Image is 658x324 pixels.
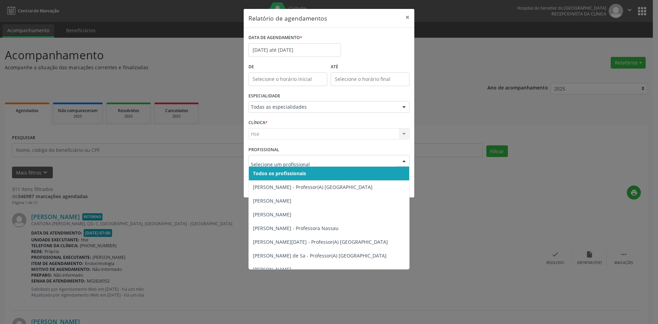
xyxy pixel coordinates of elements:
[248,14,327,23] h5: Relatório de agendamentos
[248,91,280,101] label: ESPECIALIDADE
[251,104,395,110] span: Todas as especialidades
[248,62,327,72] label: De
[253,184,373,190] span: [PERSON_NAME] - Professor(A) [GEOGRAPHIC_DATA]
[253,239,388,245] span: [PERSON_NAME][DATE] - Professor(A) [GEOGRAPHIC_DATA]
[248,144,279,155] label: PROFISSIONAL
[253,252,387,259] span: [PERSON_NAME] de Sa - Professor(A) [GEOGRAPHIC_DATA]
[401,9,414,26] button: Close
[253,211,291,218] span: [PERSON_NAME]
[248,72,327,86] input: Selecione o horário inicial
[253,266,291,273] span: [PERSON_NAME]
[253,197,291,204] span: [PERSON_NAME]
[253,170,306,177] span: Todos os profissionais
[251,157,395,171] input: Selecione um profissional
[248,118,268,128] label: CLÍNICA
[331,72,410,86] input: Selecione o horário final
[331,62,410,72] label: ATÉ
[253,225,339,231] span: [PERSON_NAME] - Professora Nassau
[248,33,302,43] label: DATA DE AGENDAMENTO
[248,43,341,57] input: Selecione uma data ou intervalo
